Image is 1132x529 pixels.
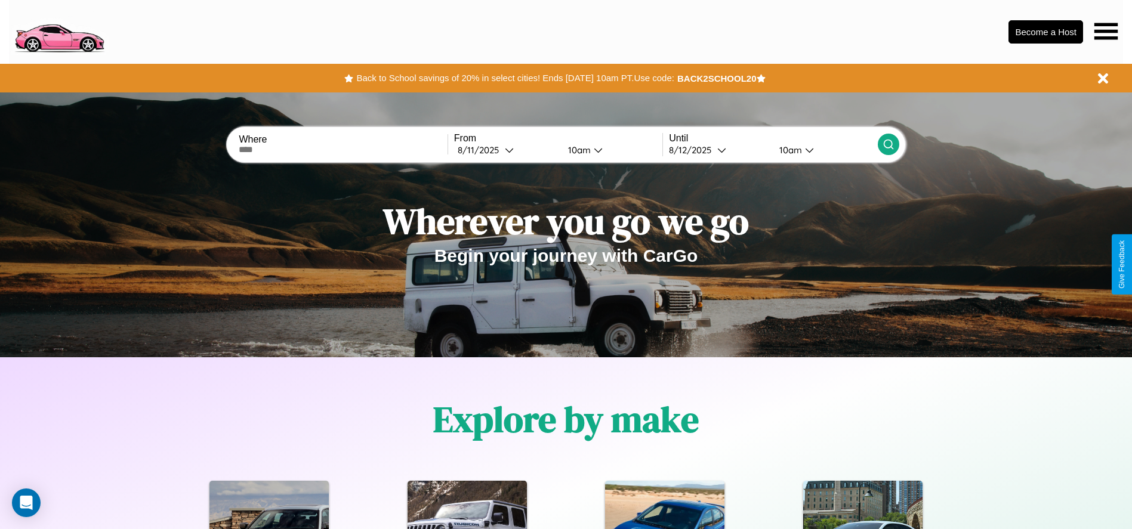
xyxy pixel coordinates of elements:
[559,144,663,156] button: 10am
[677,73,757,83] b: BACK2SCHOOL20
[239,134,447,145] label: Where
[770,144,878,156] button: 10am
[9,6,109,55] img: logo
[1008,20,1083,44] button: Become a Host
[454,144,559,156] button: 8/11/2025
[1118,240,1126,289] div: Give Feedback
[454,133,662,144] label: From
[433,395,699,444] h1: Explore by make
[669,133,877,144] label: Until
[12,488,41,517] div: Open Intercom Messenger
[669,144,717,156] div: 8 / 12 / 2025
[458,144,505,156] div: 8 / 11 / 2025
[773,144,805,156] div: 10am
[562,144,594,156] div: 10am
[353,70,677,86] button: Back to School savings of 20% in select cities! Ends [DATE] 10am PT.Use code:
